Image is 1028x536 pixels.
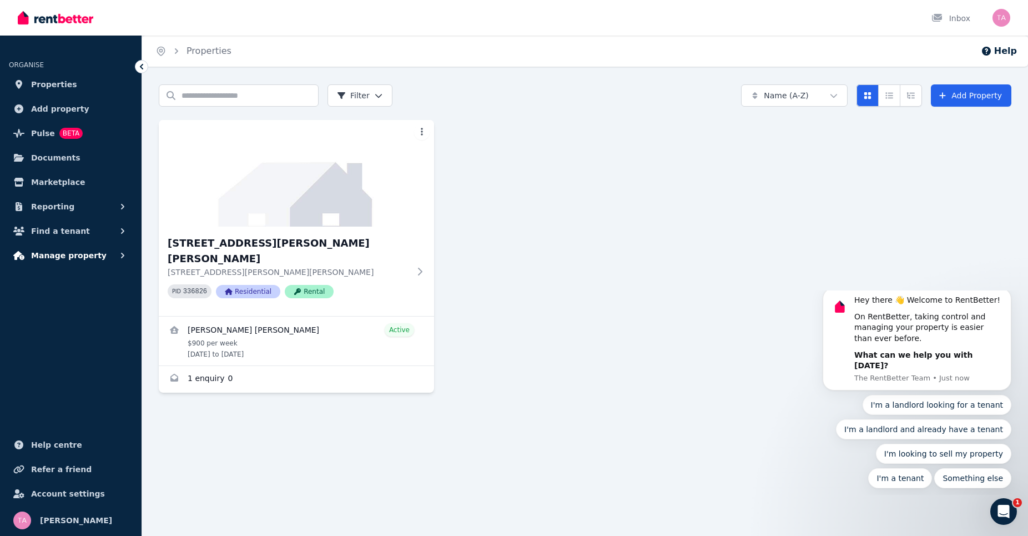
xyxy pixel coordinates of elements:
button: Card view [856,84,879,107]
a: Marketplace [9,171,133,193]
a: Enquiries for 58A Alma Road, Mount Lawley [159,366,434,393]
span: 1 [1013,498,1022,507]
img: Tony Africano [992,9,1010,27]
span: Find a tenant [31,224,90,238]
div: Inbox [931,13,970,24]
button: More options [414,124,430,140]
a: Add property [9,98,133,120]
button: Quick reply: Something else [128,178,205,198]
div: View options [856,84,922,107]
span: Pulse [31,127,55,140]
code: 336826 [183,288,207,295]
a: Documents [9,147,133,169]
span: Residential [216,285,280,298]
button: Quick reply: I'm looking to sell my property [70,153,205,173]
div: Message content [48,4,197,81]
img: RentBetter [18,9,93,26]
iframe: Intercom live chat [990,498,1017,525]
span: Help centre [31,438,82,452]
span: Marketplace [31,176,85,189]
a: Properties [9,73,133,96]
a: View details for Simon Alexander Fryda [159,317,434,365]
iframe: Intercom notifications message [806,290,1028,495]
a: Properties [187,46,231,56]
button: Reporting [9,196,133,218]
a: Account settings [9,483,133,505]
span: Filter [337,90,370,101]
a: Refer a friend [9,458,133,480]
span: Properties [31,78,77,91]
span: [PERSON_NAME] [40,514,112,527]
span: Rental [285,285,334,298]
div: Quick reply options [17,104,205,198]
b: What can we help you with [DATE]? [48,60,167,80]
a: Help centre [9,434,133,456]
span: Documents [31,151,80,164]
a: Add Property [931,84,1011,107]
img: Tony Africano [13,512,31,529]
p: Message from The RentBetter Team, sent Just now [48,83,197,93]
div: On RentBetter, taking control and managing your property is easier than ever before. [48,21,197,54]
span: Refer a friend [31,463,92,476]
button: Compact list view [878,84,900,107]
span: Account settings [31,487,105,500]
h3: [STREET_ADDRESS][PERSON_NAME][PERSON_NAME] [168,236,410,267]
button: Name (A-Z) [741,84,848,107]
button: Manage property [9,244,133,267]
span: BETA [59,128,83,139]
button: Quick reply: I'm a landlord looking for a tenant [57,104,206,124]
img: 58A Alma Road, Mount Lawley [159,120,434,227]
button: Filter [327,84,392,107]
button: Quick reply: I'm a tenant [62,178,126,198]
button: Quick reply: I'm a landlord and already have a tenant [30,129,205,149]
span: Add property [31,102,89,116]
button: Find a tenant [9,220,133,242]
nav: Breadcrumb [142,36,245,67]
span: Manage property [31,249,107,262]
button: Help [981,44,1017,58]
span: Name (A-Z) [764,90,809,101]
span: ORGANISE [9,61,44,69]
div: Hey there 👋 Welcome to RentBetter! [48,4,197,16]
small: PID [172,288,181,294]
button: Expanded list view [900,84,922,107]
a: PulseBETA [9,122,133,144]
img: Profile image for The RentBetter Team [25,7,43,25]
span: Reporting [31,200,74,213]
a: 58A Alma Road, Mount Lawley[STREET_ADDRESS][PERSON_NAME][PERSON_NAME][STREET_ADDRESS][PERSON_NAME... [159,120,434,316]
p: [STREET_ADDRESS][PERSON_NAME][PERSON_NAME] [168,267,410,278]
